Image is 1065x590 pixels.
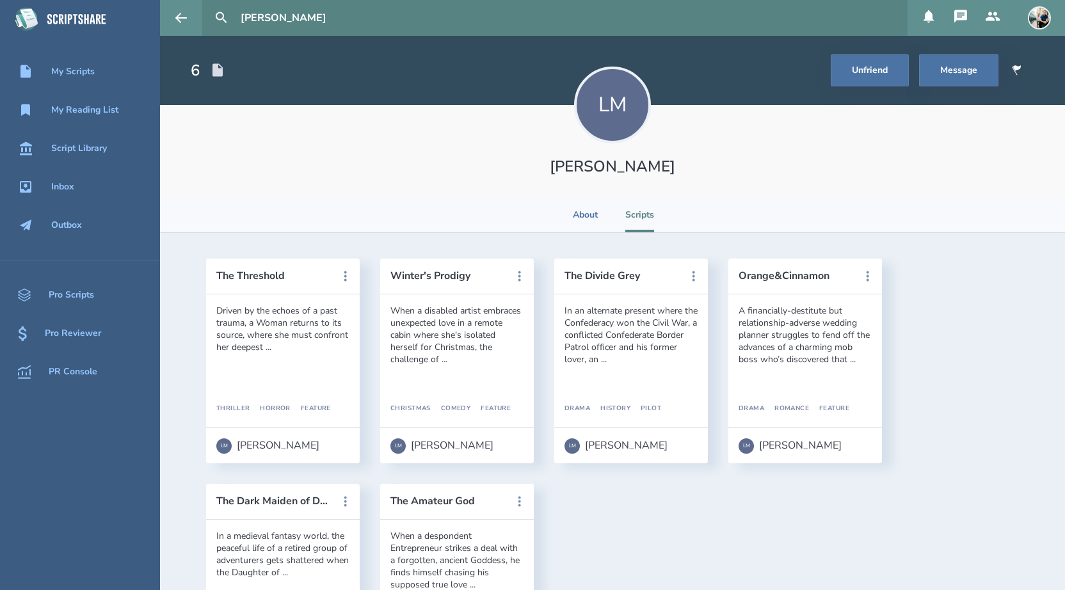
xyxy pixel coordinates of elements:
[590,405,630,413] div: History
[390,305,524,365] div: When a disabled artist embraces unexpected love in a remote cabin where she's isolated herself fo...
[585,440,668,451] div: [PERSON_NAME]
[216,270,332,282] button: The Threshold
[51,182,74,192] div: Inbox
[216,530,349,578] div: In a medieval fantasy world, the peaceful life of a retired group of adventurers gets shattered w...
[51,105,118,115] div: My Reading List
[759,440,842,451] div: [PERSON_NAME]
[470,405,511,413] div: Feature
[216,432,319,460] a: LM[PERSON_NAME]
[831,54,909,86] button: Unfriend
[739,438,754,454] div: LM
[739,305,872,365] div: A financially-destitute but relationship-adverse wedding planner struggles to fend off the advanc...
[390,270,506,282] button: Winter's Prodigy
[625,197,654,232] li: Scripts
[49,367,97,377] div: PR Console
[51,143,107,154] div: Script Library
[565,305,698,365] div: In an alternate present where the Confederacy won the Civil War, a conflicted Confederate Border ...
[764,405,809,413] div: Romance
[390,432,493,460] a: LM[PERSON_NAME]
[250,405,291,413] div: Horror
[739,432,842,460] a: LM[PERSON_NAME]
[191,60,225,81] div: Total Scripts
[216,495,332,507] button: The Dark Maiden of Despair
[495,156,730,177] h1: [PERSON_NAME]
[45,328,101,339] div: Pro Reviewer
[565,432,668,460] a: LM[PERSON_NAME]
[574,67,651,143] div: LM
[809,405,849,413] div: Feature
[51,220,82,230] div: Outbox
[237,440,319,451] div: [PERSON_NAME]
[1028,6,1051,29] img: user_1673573717-crop.jpg
[565,405,590,413] div: Drama
[390,405,431,413] div: Christmas
[191,60,200,81] div: 6
[49,290,94,300] div: Pro Scripts
[431,405,471,413] div: Comedy
[919,54,998,86] button: Message
[572,197,600,232] li: About
[216,305,349,353] div: Driven by the echoes of a past trauma, a Woman returns to its source, where she must confront her...
[739,270,854,282] button: Orange&Cinnamon
[630,405,661,413] div: Pilot
[565,270,680,282] button: The Divide Grey
[739,405,764,413] div: Drama
[216,438,232,454] div: LM
[390,495,506,507] button: The Amateur God
[216,405,250,413] div: Thriller
[291,405,331,413] div: Feature
[565,438,580,454] div: LM
[411,440,493,451] div: [PERSON_NAME]
[390,438,406,454] div: LM
[51,67,95,77] div: My Scripts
